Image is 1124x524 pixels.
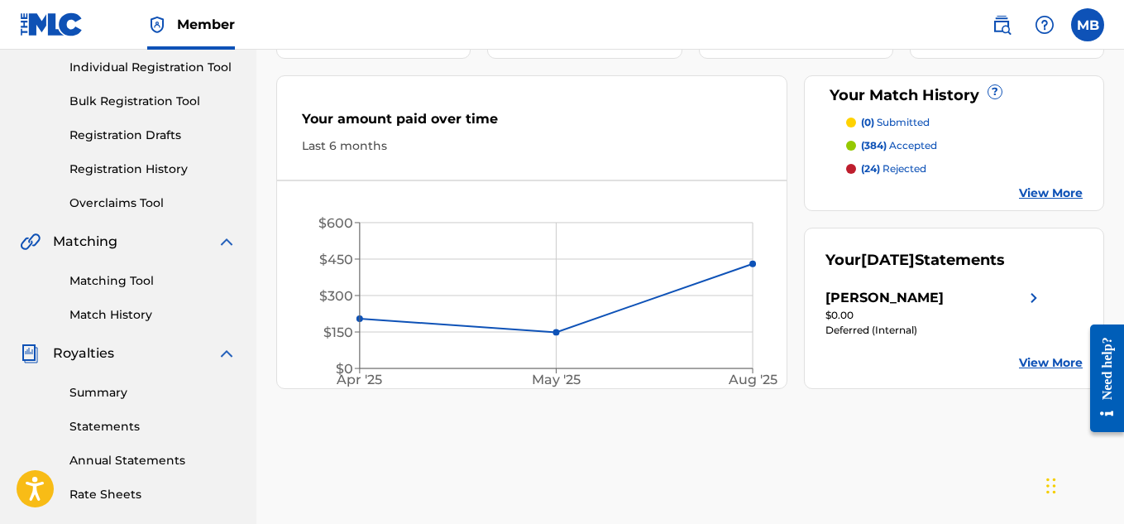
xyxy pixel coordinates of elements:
div: Your Match History [825,84,1083,107]
tspan: $300 [319,288,353,304]
tspan: May '25 [532,373,581,388]
img: Top Rightsholder [147,15,167,35]
tspan: $450 [319,252,353,267]
div: [PERSON_NAME] [825,288,944,308]
span: Royalties [53,344,114,363]
div: Przeciągnij [1046,461,1056,511]
div: $0.00 [825,308,1044,323]
span: Member [177,15,235,34]
img: MLC Logo [20,12,84,36]
iframe: Chat Widget [1041,445,1124,524]
img: expand [217,344,237,363]
span: (384) [861,139,887,151]
a: Public Search [985,8,1018,41]
a: (24) rejected [846,161,1083,176]
a: Statements [69,418,237,435]
a: Matching Tool [69,272,237,290]
div: Widżet czatu [1041,445,1124,524]
div: Last 6 months [302,137,762,155]
img: help [1035,15,1055,35]
div: Your Statements [825,249,1005,272]
p: accepted [861,138,937,153]
a: Individual Registration Tool [69,59,237,76]
tspan: $600 [318,215,353,231]
div: Your amount paid over time [302,109,762,137]
div: User Menu [1071,8,1104,41]
div: Help [1028,8,1061,41]
a: Registration History [69,161,237,178]
img: expand [217,232,237,252]
a: View More [1019,354,1083,372]
img: right chevron icon [1024,288,1044,308]
a: (384) accepted [846,138,1083,153]
img: Royalties [20,344,40,363]
a: [PERSON_NAME]right chevron icon$0.00Deferred (Internal) [825,288,1044,338]
iframe: Resource Center [1078,312,1124,445]
a: Bulk Registration Tool [69,93,237,110]
div: Deferred (Internal) [825,323,1044,338]
a: View More [1019,185,1083,202]
a: Registration Drafts [69,127,237,144]
a: Overclaims Tool [69,195,237,212]
span: (0) [861,116,874,128]
span: ? [988,85,1002,99]
a: Annual Statements [69,452,237,469]
img: search [992,15,1012,35]
span: Matching [53,232,117,252]
tspan: $0 [336,361,353,377]
a: (0) submitted [846,115,1083,130]
p: submitted [861,115,930,130]
span: [DATE] [861,251,915,269]
p: rejected [861,161,926,176]
tspan: Apr '25 [337,373,383,388]
span: (24) [861,162,880,175]
tspan: $150 [323,324,353,340]
a: Match History [69,306,237,324]
a: Summary [69,384,237,401]
a: Rate Sheets [69,486,237,503]
tspan: Aug '25 [728,373,777,388]
img: Matching [20,232,41,252]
